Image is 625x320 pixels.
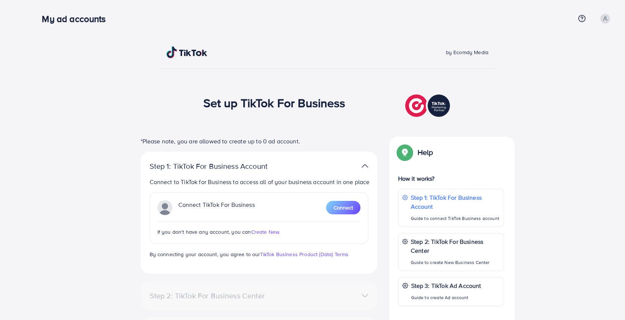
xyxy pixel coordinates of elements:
p: Connect to TikTok for Business to access all of your business account in one place [150,177,371,186]
img: TikTok partner [157,200,172,215]
p: Guide to create Ad account [411,293,481,302]
button: Connect [326,201,360,214]
p: Guide to connect TikTok Business account [411,214,500,223]
img: TikTok [166,46,207,58]
img: TikTok partner [405,93,452,119]
p: By connecting your account, you agree to our [150,250,368,259]
p: Connect TikTok For Business [178,200,255,215]
p: Step 3: TikTok Ad Account [411,281,481,290]
p: Step 1: TikTok For Business Account [150,162,291,171]
span: Create New. [251,228,280,236]
img: TikTok partner [362,161,368,171]
p: Guide to create New Business Center [411,258,500,267]
h1: Set up TikTok For Business [203,96,346,110]
span: Connect [334,204,353,211]
p: Help [418,148,433,157]
span: by Ecomdy Media [446,49,488,56]
span: If you don't have any account, you can [157,228,251,236]
p: Step 2: TikTok For Business Center [411,237,500,255]
a: TikTok Business Product (Data) Terms [260,251,349,258]
h3: My ad accounts [42,13,112,24]
img: Popup guide [398,146,412,159]
p: *Please note, you are allowed to create up to 0 ad account. [141,137,377,146]
p: Step 1: TikTok For Business Account [411,193,500,211]
p: How it works? [398,174,504,183]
